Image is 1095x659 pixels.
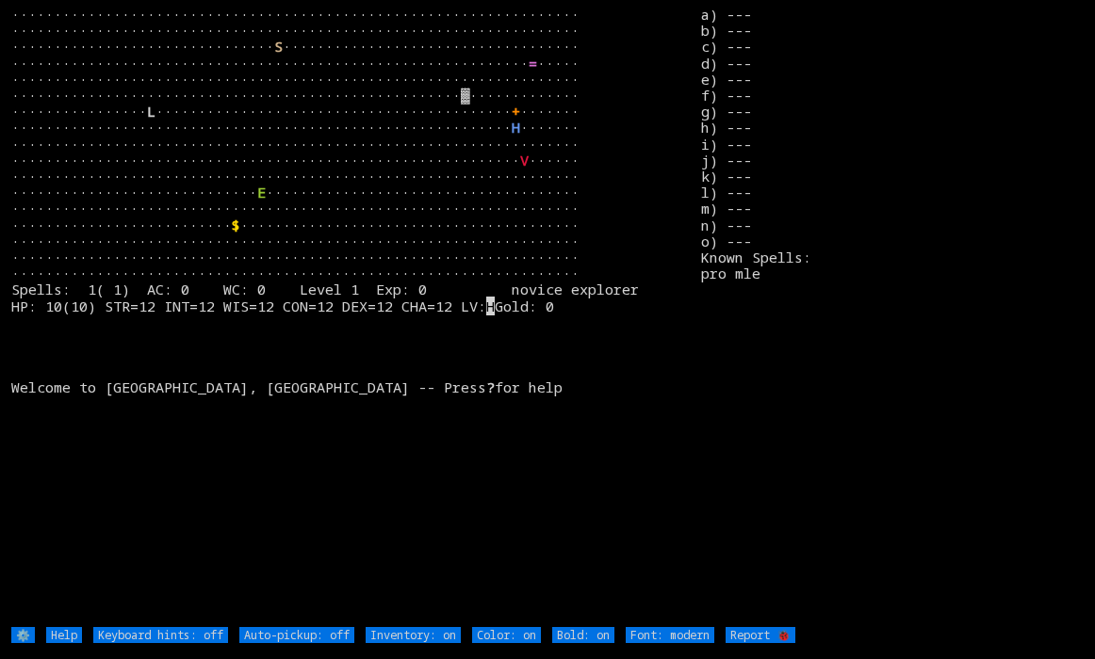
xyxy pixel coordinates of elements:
[552,627,614,643] input: Bold: on
[232,216,240,234] font: $
[147,102,155,121] font: L
[512,118,520,137] font: H
[366,627,461,643] input: Inventory: on
[257,183,266,201] font: E
[520,151,529,169] font: V
[274,37,283,56] font: S
[239,627,354,643] input: Auto-pickup: off
[11,7,701,626] larn: ··································································· ·····························...
[486,378,495,396] b: ?
[512,102,520,121] font: +
[626,627,714,643] input: Font: modern
[472,627,541,643] input: Color: on
[486,297,495,315] mark: H
[93,627,228,643] input: Keyboard hints: off
[529,54,537,72] font: =
[726,627,795,643] input: Report 🐞
[701,7,1085,626] stats: a) --- b) --- c) --- d) --- e) --- f) --- g) --- h) --- i) --- j) --- k) --- l) --- m) --- n) ---...
[46,627,82,643] input: Help
[11,627,35,643] input: ⚙️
